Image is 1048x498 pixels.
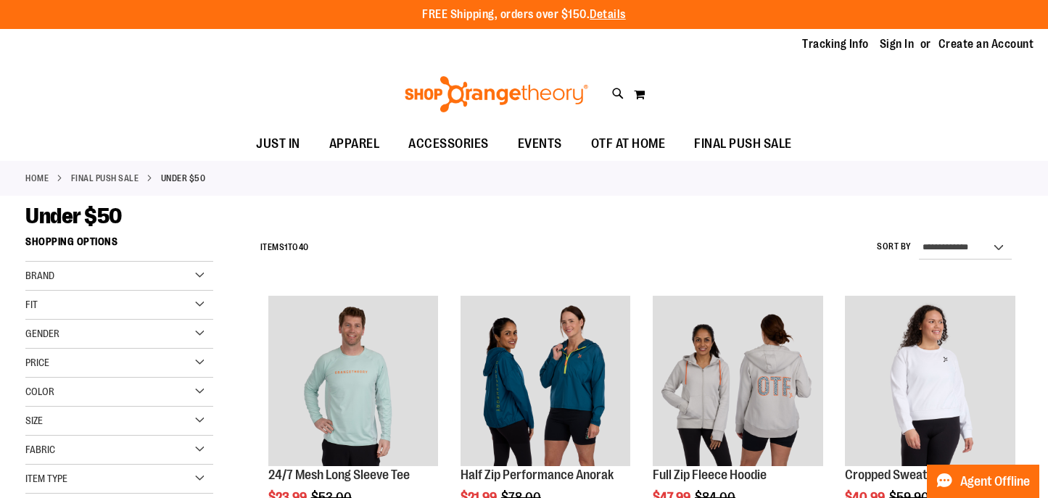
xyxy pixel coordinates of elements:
a: FINAL PUSH SALE [71,172,139,185]
p: FREE Shipping, orders over $150. [422,7,626,23]
a: Details [590,8,626,21]
a: JUST IN [242,128,315,161]
span: Agent Offline [960,475,1030,489]
div: Size [25,407,213,436]
strong: Under $50 [161,172,206,185]
a: Main Image of 1457095 [268,296,439,468]
h2: Items to [260,236,309,259]
a: ACCESSORIES [394,128,503,161]
a: Half Zip Performance Anorak [461,468,614,482]
span: Gender [25,328,59,339]
span: APPAREL [329,128,380,160]
span: FINAL PUSH SALE [694,128,792,160]
span: Fit [25,299,38,310]
div: Color [25,378,213,407]
div: Brand [25,262,213,291]
a: 24/7 Mesh Long Sleeve Tee [268,468,410,482]
a: Half Zip Performance Anorak [461,296,631,468]
span: 1 [284,242,288,252]
a: Create an Account [938,36,1034,52]
span: Brand [25,270,54,281]
span: Color [25,386,54,397]
a: EVENTS [503,128,577,161]
span: ACCESSORIES [408,128,489,160]
span: Price [25,357,49,368]
a: Full Zip Fleece Hoodie [653,468,767,482]
img: Main Image of 1457091 [653,296,823,466]
span: Item Type [25,473,67,484]
div: Price [25,349,213,378]
strong: Shopping Options [25,229,213,262]
div: Item Type [25,465,213,494]
span: 40 [299,242,309,252]
button: Agent Offline [927,465,1039,498]
img: Main Image of 1457095 [268,296,439,466]
div: Gender [25,320,213,349]
a: APPAREL [315,128,395,161]
div: Fit [25,291,213,320]
span: JUST IN [256,128,300,160]
a: OTF AT HOME [577,128,680,161]
a: Home [25,172,49,185]
img: Front facing view of Cropped Sweatshirt [845,296,1015,466]
img: Shop Orangetheory [403,76,590,112]
span: Under $50 [25,204,122,228]
a: Front facing view of Cropped Sweatshirt [845,296,1015,468]
a: Main Image of 1457091 [653,296,823,468]
label: Sort By [877,241,912,253]
a: Tracking Info [802,36,869,52]
span: Fabric [25,444,55,455]
span: EVENTS [518,128,562,160]
a: Sign In [880,36,915,52]
span: OTF AT HOME [591,128,666,160]
a: Cropped Sweatshirt [845,468,953,482]
div: Fabric [25,436,213,465]
img: Half Zip Performance Anorak [461,296,631,466]
a: FINAL PUSH SALE [680,128,806,160]
span: Size [25,415,43,426]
